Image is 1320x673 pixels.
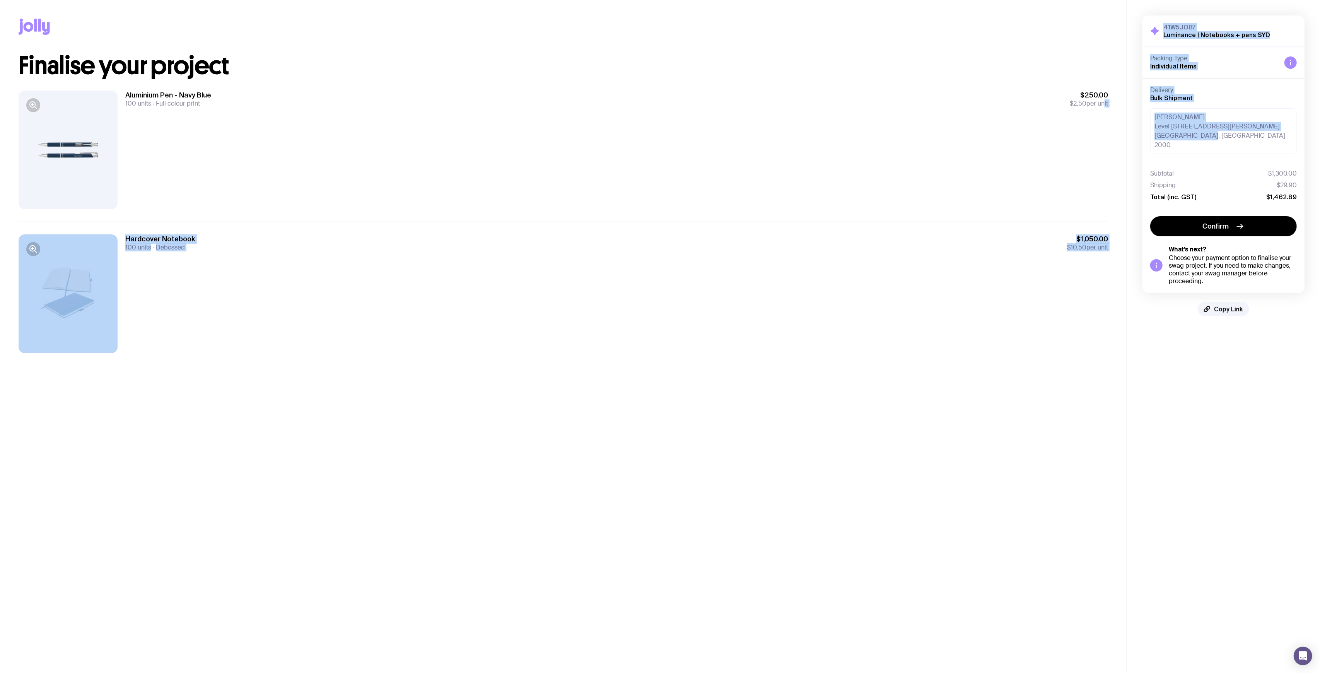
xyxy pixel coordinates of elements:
span: Total (inc. GST) [1150,193,1196,201]
h1: Finalise your project [19,53,1108,78]
span: Shipping [1150,181,1176,189]
h2: Luminance | Notebooks + pens SYD [1163,31,1270,39]
span: $29.90 [1277,181,1297,189]
span: $10.50 [1067,243,1086,251]
span: Full colour print [151,99,200,108]
span: per unit [1070,100,1108,108]
span: Individual Items [1150,63,1197,70]
span: Subtotal [1150,170,1174,178]
h3: Aluminium Pen - Navy Blue [125,91,211,100]
span: Debossed [151,243,185,251]
span: 100 units [125,99,151,108]
span: $1,050.00 [1067,234,1108,244]
button: Confirm [1150,216,1297,236]
span: Confirm [1203,222,1229,231]
span: $250.00 [1070,91,1108,100]
span: per unit [1067,244,1108,251]
h4: Delivery [1150,86,1297,94]
span: Bulk Shipment [1150,94,1193,101]
h4: Packing Type [1150,55,1278,62]
h3: Hardcover Notebook [125,234,195,244]
div: [PERSON_NAME] Level [STREET_ADDRESS][PERSON_NAME] [GEOGRAPHIC_DATA], [GEOGRAPHIC_DATA] 2000 [1150,108,1297,154]
h5: What’s next? [1169,246,1297,253]
span: Copy Link [1214,305,1243,313]
span: $1,300.00 [1268,170,1297,178]
div: Open Intercom Messenger [1294,647,1312,665]
button: Copy Link [1198,302,1249,316]
h3: 41W5JOB7 [1163,23,1270,31]
span: 100 units [125,243,151,251]
span: $1,462.89 [1266,193,1297,201]
div: Choose your payment option to finalise your swag project. If you need to make changes, contact yo... [1169,254,1297,285]
span: $2.50 [1070,99,1086,108]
